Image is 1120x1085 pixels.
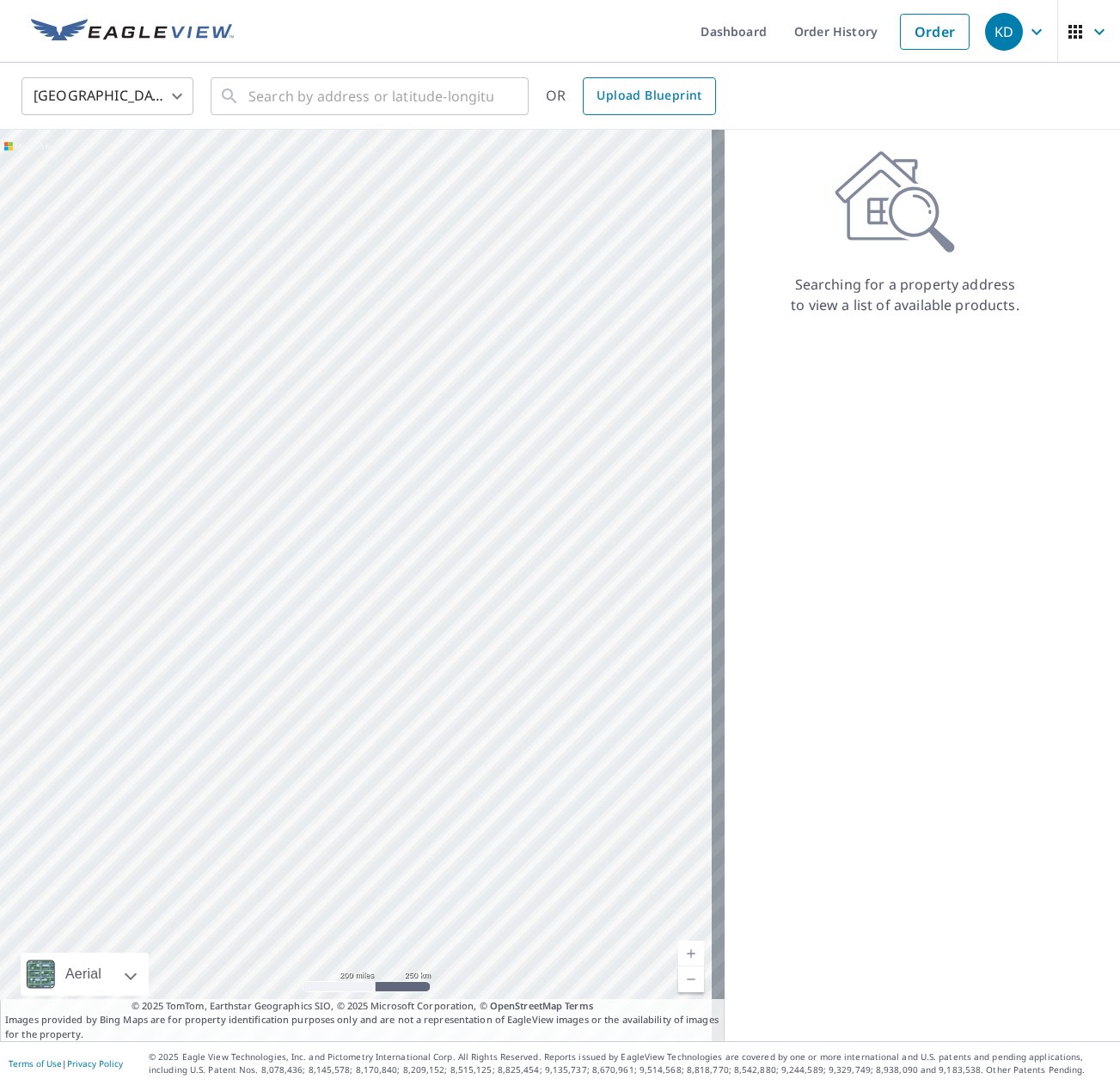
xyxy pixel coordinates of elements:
[597,85,701,107] span: Upload Blueprint
[67,1058,123,1070] a: Privacy Policy
[9,1058,123,1069] p: |
[678,941,704,966] a: Current Level 5, Zoom In
[790,274,1020,315] p: Searching for a property address to view a list of available products.
[149,1051,1111,1076] p: © 2025 Eagle View Technologies, Inc. and Pictometry International Corp. All Rights Reserved. Repo...
[900,14,970,50] a: Order
[583,77,715,115] a: Upload Blueprint
[985,13,1023,51] div: KD
[31,19,234,45] img: EV Logo
[21,72,193,120] div: [GEOGRAPHIC_DATA]
[9,1058,62,1070] a: Terms of Use
[132,999,593,1014] span: © 2025 TomTom, Earthstar Geographics SIO, © 2025 Microsoft Corporation, ©
[565,999,593,1012] a: Terms
[678,966,704,992] a: Current Level 5, Zoom Out
[21,953,149,996] div: Aerial
[546,77,716,115] div: OR
[490,999,562,1012] a: OpenStreetMap
[248,72,493,120] input: Search by address or latitude-longitude
[60,953,107,996] div: Aerial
